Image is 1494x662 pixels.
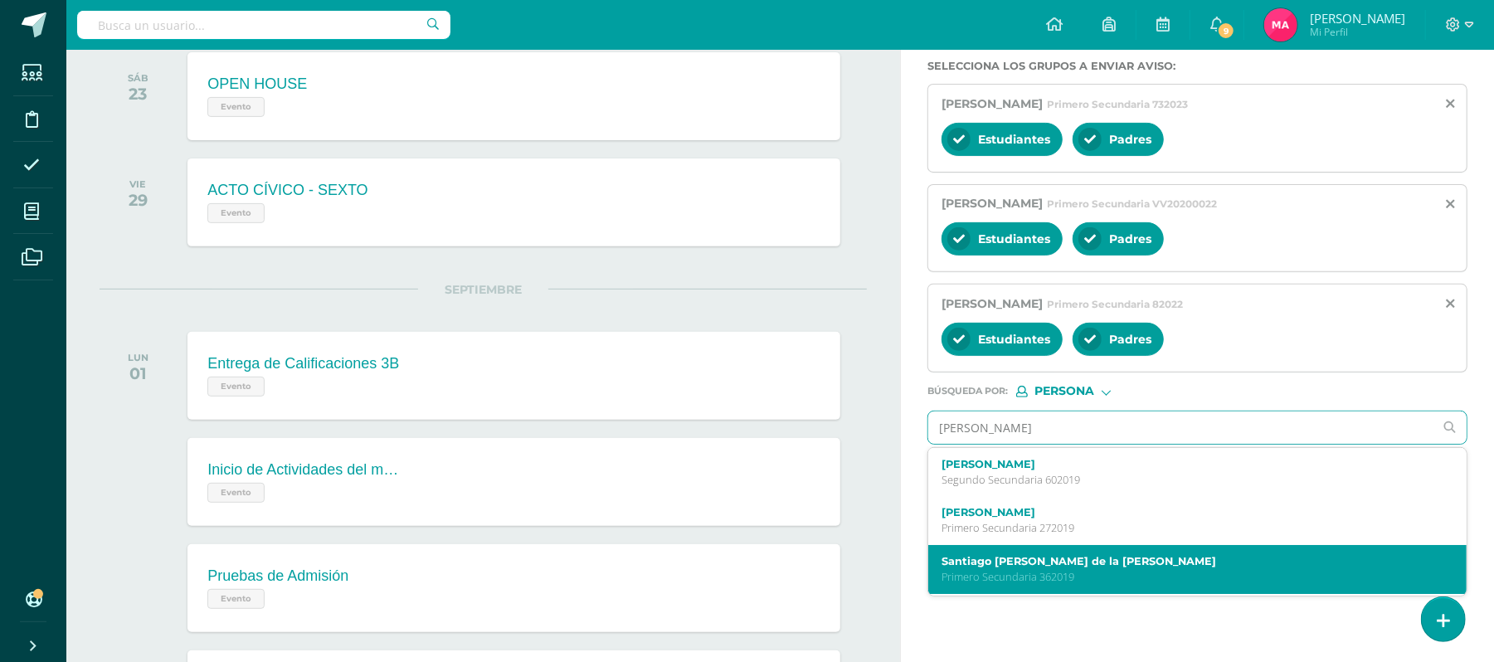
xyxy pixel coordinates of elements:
[927,387,1008,396] span: Búsqueda por :
[927,60,1467,72] label: Selecciona los grupos a enviar aviso :
[207,355,399,372] div: Entrega de Calificaciones 3B
[942,458,1431,470] label: [PERSON_NAME]
[1217,22,1235,40] span: 9
[207,377,265,397] span: Evento
[418,282,548,297] span: SEPTIEMBRE
[942,506,1431,518] label: [PERSON_NAME]
[978,332,1050,347] span: Estudiantes
[207,97,265,117] span: Evento
[128,363,148,383] div: 01
[207,461,406,479] div: Inicio de Actividades del mes patrio
[207,75,307,93] div: OPEN HOUSE
[207,483,265,503] span: Evento
[942,473,1431,487] p: Segundo Secundaria 602019
[928,411,1433,444] input: Ej. Mario Galindo
[207,589,265,609] span: Evento
[1109,132,1151,147] span: Padres
[1016,386,1141,397] div: [object Object]
[128,352,148,363] div: LUN
[128,84,148,104] div: 23
[77,11,450,39] input: Busca un usuario...
[1047,98,1188,110] span: Primero Secundaria 732023
[1310,10,1405,27] span: [PERSON_NAME]
[942,555,1431,567] label: Santiago [PERSON_NAME] de la [PERSON_NAME]
[942,196,1043,211] span: [PERSON_NAME]
[207,182,367,199] div: ACTO CÍVICO - SEXTO
[942,521,1431,535] p: Primero Secundaria 272019
[942,296,1043,311] span: [PERSON_NAME]
[1047,298,1183,310] span: Primero Secundaria 82022
[1310,25,1405,39] span: Mi Perfil
[942,96,1043,111] span: [PERSON_NAME]
[1109,332,1151,347] span: Padres
[1034,387,1094,396] span: Persona
[129,190,148,210] div: 29
[1047,197,1217,210] span: Primero Secundaria VV20200022
[978,231,1050,246] span: Estudiantes
[978,132,1050,147] span: Estudiantes
[942,570,1431,584] p: Primero Secundaria 362019
[207,203,265,223] span: Evento
[1109,231,1151,246] span: Padres
[129,178,148,190] div: VIE
[1264,8,1297,41] img: e1424e2d79dd695755660daaca2de6f7.png
[128,72,148,84] div: SÁB
[207,567,348,585] div: Pruebas de Admisión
